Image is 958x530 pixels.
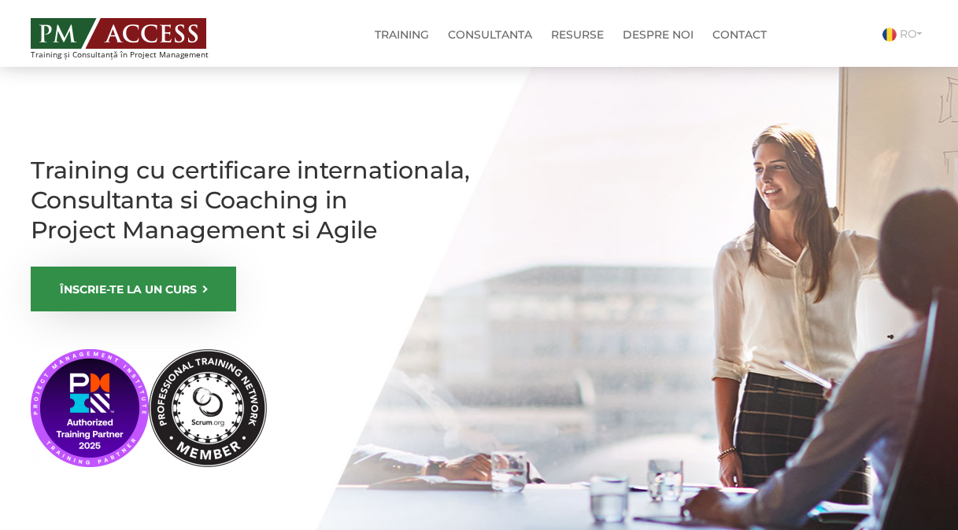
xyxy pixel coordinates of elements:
[444,19,536,50] a: Consultanta
[31,18,206,49] img: PM ACCESS - Echipa traineri si consultanti certificati PMP: Narciss Popescu, Mihai Olaru, Monica ...
[31,156,472,245] h1: Training cu certificare internationala, Consultanta si Coaching in Project Management si Agile
[882,27,928,41] a: RO
[31,349,267,467] img: PMI
[619,19,697,50] a: Despre noi
[371,19,433,50] a: Training
[547,19,608,50] a: Resurse
[882,28,897,42] img: Romana
[31,50,238,59] span: Training și Consultanță în Project Management
[31,267,236,311] a: ÎNSCRIE-TE LA UN CURS
[708,19,771,50] a: Contact
[31,13,238,59] a: Training și Consultanță în Project Management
